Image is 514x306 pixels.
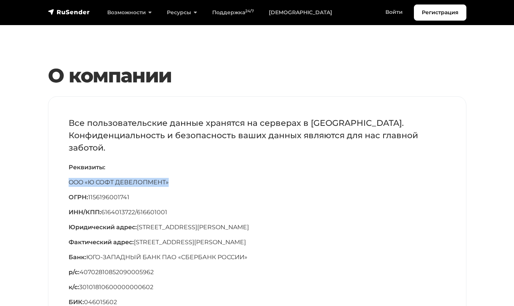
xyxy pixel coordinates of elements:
[69,283,446,292] p: 30101810600000000602
[414,4,466,21] a: Регистрация
[261,5,340,20] a: [DEMOGRAPHIC_DATA]
[48,8,90,16] img: RuSender
[205,5,261,20] a: Поддержка24/7
[69,238,446,247] p: [STREET_ADDRESS][PERSON_NAME]
[69,299,84,306] span: БИК:
[69,178,446,187] p: OOO «Ю СОФТ ДЕВЕЛОПМЕНТ»
[69,208,446,217] p: 6164013722/616601001
[69,193,446,202] p: 1156196001741
[69,269,79,276] span: р/с:
[69,224,137,231] span: Юридический адрес:
[69,284,79,291] span: к/с:
[69,239,134,246] span: Фактический адрес:
[48,64,466,87] h1: О компании
[245,9,254,13] sup: 24/7
[69,223,446,232] p: [STREET_ADDRESS][PERSON_NAME]
[159,5,205,20] a: Ресурсы
[69,268,446,277] p: 40702810852090005962
[69,254,86,261] span: Банк:
[100,5,159,20] a: Возможности
[69,209,101,216] span: ИНН/КПП:
[69,194,88,201] span: ОГРН:
[69,253,446,262] p: ЮГО-ЗАПАДНЫЙ БАНК ПАО «СБЕРБАНК РОССИИ»
[69,117,446,154] p: Все пользовательские данные хранятся на серверах в [GEOGRAPHIC_DATA]. Конфиденциальность и безопа...
[69,164,105,171] span: Реквизиты:
[378,4,410,20] a: Войти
